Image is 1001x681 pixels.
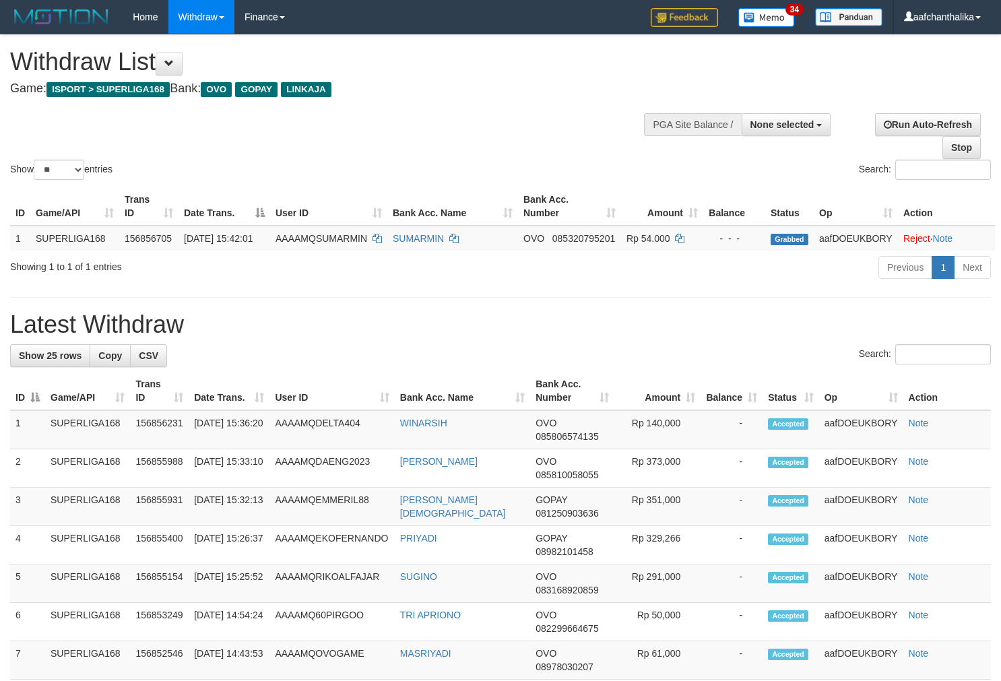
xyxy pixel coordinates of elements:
[10,372,45,410] th: ID: activate to sort column descending
[768,533,808,545] span: Accepted
[701,603,763,641] td: -
[701,449,763,488] td: -
[903,372,991,410] th: Action
[130,603,189,641] td: 156853249
[130,564,189,603] td: 156855154
[742,113,831,136] button: None selected
[201,82,232,97] span: OVO
[269,449,394,488] td: AAAAMQDAENG2023
[536,610,556,620] span: OVO
[768,457,808,468] span: Accepted
[785,3,804,15] span: 34
[45,410,130,449] td: SUPERLIGA168
[10,311,991,338] h1: Latest Withdraw
[10,641,45,680] td: 7
[10,488,45,526] td: 3
[10,603,45,641] td: 6
[815,8,882,26] img: panduan.png
[701,372,763,410] th: Balance: activate to sort column ascending
[909,610,929,620] a: Note
[269,603,394,641] td: AAAAMQ60PIRGOO
[614,372,701,410] th: Amount: activate to sort column ascending
[46,82,170,97] span: ISPORT > SUPERLIGA168
[819,526,903,564] td: aafDOEUKBORY
[898,226,995,251] td: ·
[387,187,518,226] th: Bank Acc. Name: activate to sort column ascending
[10,255,407,273] div: Showing 1 to 1 of 1 entries
[536,585,598,595] span: Copy 083168920859 to clipboard
[933,233,953,244] a: Note
[125,233,172,244] span: 156856705
[909,533,929,544] a: Note
[819,410,903,449] td: aafDOEUKBORY
[90,344,131,367] a: Copy
[536,533,567,544] span: GOPAY
[614,488,701,526] td: Rp 351,000
[536,546,593,557] span: Copy 08982101458 to clipboard
[269,410,394,449] td: AAAAMQDELTA404
[119,187,179,226] th: Trans ID: activate to sort column ascending
[942,136,981,159] a: Stop
[269,372,394,410] th: User ID: activate to sort column ascending
[552,233,615,244] span: Copy 085320795201 to clipboard
[281,82,331,97] span: LINKAJA
[859,160,991,180] label: Search:
[536,648,556,659] span: OVO
[644,113,741,136] div: PGA Site Balance /
[819,488,903,526] td: aafDOEUKBORY
[10,82,654,96] h4: Game: Bank:
[10,564,45,603] td: 5
[276,233,367,244] span: AAAAMQSUMARMIN
[814,226,898,251] td: aafDOEUKBORY
[626,233,670,244] span: Rp 54.000
[614,410,701,449] td: Rp 140,000
[45,603,130,641] td: SUPERLIGA168
[10,160,112,180] label: Show entries
[701,410,763,449] td: -
[932,256,955,279] a: 1
[536,623,598,634] span: Copy 082299664675 to clipboard
[130,526,189,564] td: 156855400
[819,449,903,488] td: aafDOEUKBORY
[189,488,269,526] td: [DATE] 15:32:13
[875,113,981,136] a: Run Auto-Refresh
[895,344,991,364] input: Search:
[614,449,701,488] td: Rp 373,000
[10,187,30,226] th: ID
[768,572,808,583] span: Accepted
[45,449,130,488] td: SUPERLIGA168
[895,160,991,180] input: Search:
[130,488,189,526] td: 156855931
[768,649,808,660] span: Accepted
[614,564,701,603] td: Rp 291,000
[235,82,278,97] span: GOPAY
[400,456,478,467] a: [PERSON_NAME]
[819,372,903,410] th: Op: activate to sort column ascending
[130,449,189,488] td: 156855988
[859,344,991,364] label: Search:
[189,372,269,410] th: Date Trans.: activate to sort column ascending
[536,494,567,505] span: GOPAY
[878,256,932,279] a: Previous
[189,410,269,449] td: [DATE] 15:36:20
[189,564,269,603] td: [DATE] 15:25:52
[189,603,269,641] td: [DATE] 14:54:24
[814,187,898,226] th: Op: activate to sort column ascending
[34,160,84,180] select: Showentries
[954,256,991,279] a: Next
[10,7,112,27] img: MOTION_logo.png
[45,372,130,410] th: Game/API: activate to sort column ascending
[10,410,45,449] td: 1
[269,488,394,526] td: AAAAMQEMMERIL88
[903,233,930,244] a: Reject
[189,449,269,488] td: [DATE] 15:33:10
[45,488,130,526] td: SUPERLIGA168
[184,233,253,244] span: [DATE] 15:42:01
[10,526,45,564] td: 4
[909,494,929,505] a: Note
[536,456,556,467] span: OVO
[768,610,808,622] span: Accepted
[750,119,814,130] span: None selected
[536,418,556,428] span: OVO
[130,372,189,410] th: Trans ID: activate to sort column ascending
